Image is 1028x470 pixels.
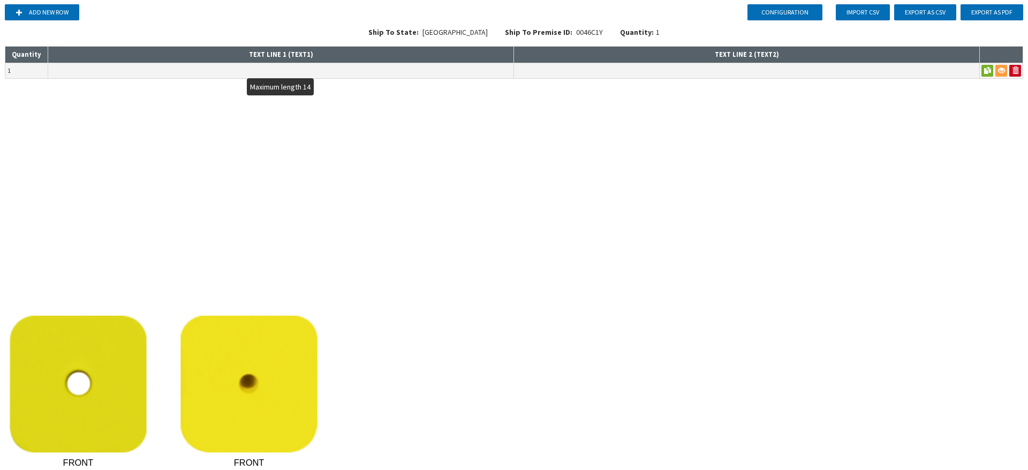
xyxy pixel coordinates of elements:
tspan: FRONT [63,458,94,467]
button: Add new row [5,4,79,20]
div: 0046C1Y [496,27,611,44]
span: Quantity: [620,27,654,37]
button: Configuration [747,4,822,20]
button: Export as CSV [894,4,956,20]
th: TEXT LINE 1 ( TEXT1 ) [48,47,514,63]
div: Maximum length 14 [247,78,314,95]
button: Import CSV [836,4,890,20]
span: Ship To State: [368,27,419,37]
th: Quantity [5,47,48,63]
div: [GEOGRAPHIC_DATA] [360,27,496,44]
div: 1 [620,27,660,38]
th: TEXT LINE 2 ( TEXT2 ) [514,47,980,63]
tspan: FRONT [234,458,264,467]
span: Ship To Premise ID: [505,27,572,37]
button: Export as PDF [961,4,1023,20]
